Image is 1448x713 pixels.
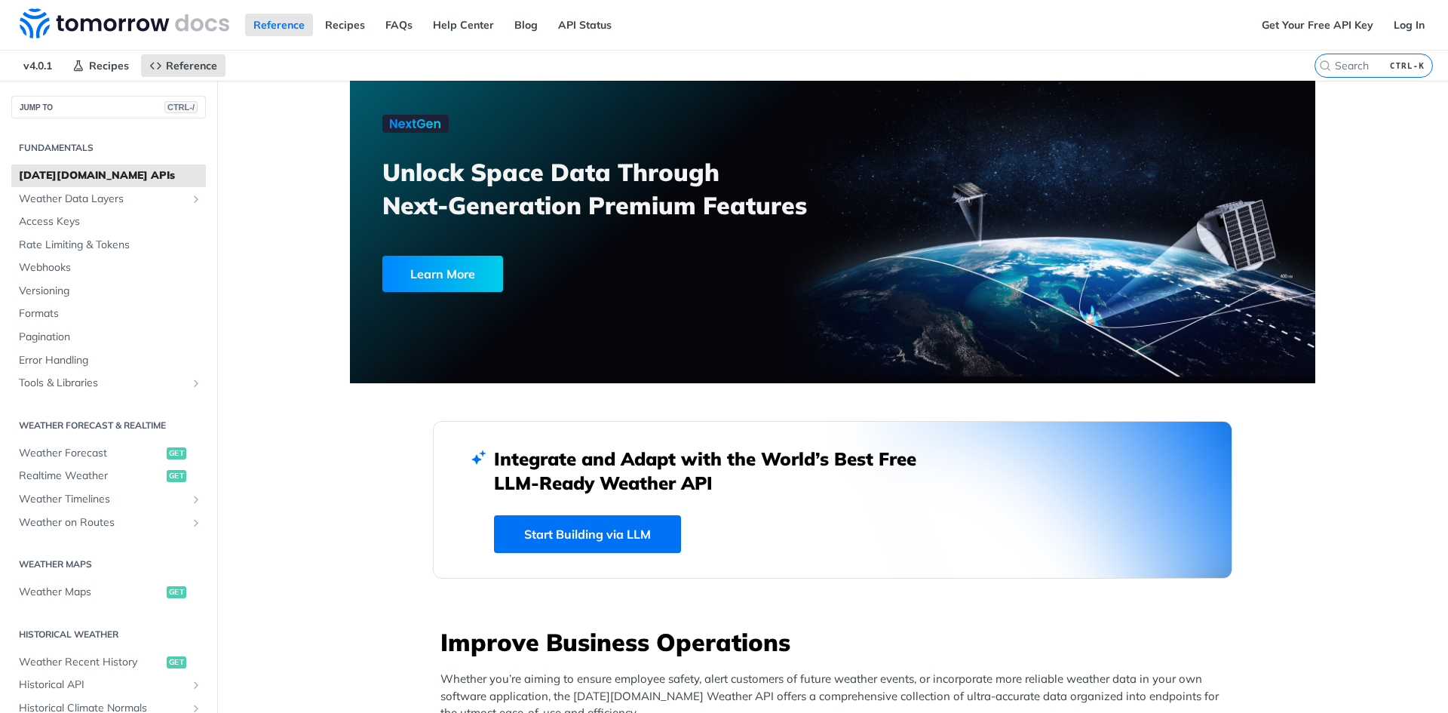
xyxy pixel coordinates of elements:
button: Show subpages for Historical API [190,679,202,691]
a: Blog [506,14,546,36]
span: Historical API [19,678,186,693]
span: Weather on Routes [19,515,186,530]
a: Weather on RoutesShow subpages for Weather on Routes [11,512,206,534]
span: Versioning [19,284,202,299]
a: Pagination [11,326,206,349]
a: Weather Forecastget [11,442,206,465]
a: Rate Limiting & Tokens [11,234,206,257]
span: Weather Data Layers [19,192,186,207]
span: get [167,656,186,668]
h2: Integrate and Adapt with the World’s Best Free LLM-Ready Weather API [494,447,939,495]
kbd: CTRL-K [1386,58,1428,73]
span: Rate Limiting & Tokens [19,238,202,253]
a: Weather Mapsget [11,581,206,604]
span: v4.0.1 [15,54,60,77]
a: FAQs [377,14,421,36]
span: Weather Forecast [19,446,163,461]
span: Weather Recent History [19,655,163,670]
span: get [167,470,186,482]
a: Start Building via LLM [494,515,681,553]
button: JUMP TOCTRL-/ [11,96,206,118]
span: get [167,447,186,459]
button: Show subpages for Weather Data Layers [190,193,202,205]
a: Reference [245,14,313,36]
button: Show subpages for Weather Timelines [190,493,202,506]
h2: Weather Forecast & realtime [11,419,206,432]
a: Access Keys [11,211,206,233]
a: Formats [11,303,206,325]
span: Weather Timelines [19,492,186,507]
span: Recipes [89,59,129,72]
a: Historical APIShow subpages for Historical API [11,674,206,696]
a: Error Handling [11,349,206,372]
span: Webhooks [19,260,202,275]
span: Reference [166,59,217,72]
h2: Fundamentals [11,141,206,155]
button: Show subpages for Weather on Routes [190,517,202,529]
h3: Improve Business Operations [440,625,1232,659]
a: Reference [141,54,225,77]
a: Recipes [64,54,137,77]
span: Error Handling [19,353,202,368]
span: get [167,586,186,598]
button: Show subpages for Tools & Libraries [190,377,202,389]
span: Realtime Weather [19,469,163,484]
span: Weather Maps [19,585,163,600]
a: Recipes [317,14,373,36]
a: Weather Data LayersShow subpages for Weather Data Layers [11,188,206,211]
a: Tools & LibrariesShow subpages for Tools & Libraries [11,372,206,395]
a: Learn More [382,256,756,292]
h3: Unlock Space Data Through Next-Generation Premium Features [382,155,849,222]
div: Learn More [382,256,503,292]
a: Versioning [11,280,206,303]
span: Formats [19,306,202,321]
img: NextGen [382,115,449,133]
span: Pagination [19,330,202,345]
a: Weather Recent Historyget [11,651,206,674]
a: [DATE][DOMAIN_NAME] APIs [11,164,206,187]
span: Tools & Libraries [19,376,186,391]
svg: Search [1319,60,1331,72]
a: Webhooks [11,257,206,279]
a: Help Center [425,14,502,36]
img: Tomorrow.io Weather API Docs [20,8,229,38]
h2: Weather Maps [11,558,206,571]
span: CTRL-/ [164,101,198,113]
a: Log In [1385,14,1433,36]
a: Get Your Free API Key [1253,14,1382,36]
a: Realtime Weatherget [11,465,206,487]
span: Access Keys [19,214,202,229]
h2: Historical Weather [11,628,206,641]
span: [DATE][DOMAIN_NAME] APIs [19,168,202,183]
a: Weather TimelinesShow subpages for Weather Timelines [11,488,206,511]
a: API Status [550,14,620,36]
